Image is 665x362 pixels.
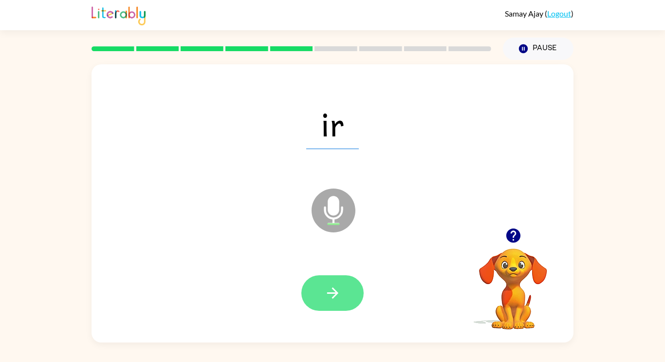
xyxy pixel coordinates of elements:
button: Pause [503,38,573,60]
video: Your browser must support playing .mp4 files to use Literably. Please try using another browser. [464,233,562,331]
span: Samay Ajay [505,9,545,18]
a: Logout [547,9,571,18]
span: ir [306,98,359,149]
img: Literably [92,4,146,25]
div: ( ) [505,9,573,18]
